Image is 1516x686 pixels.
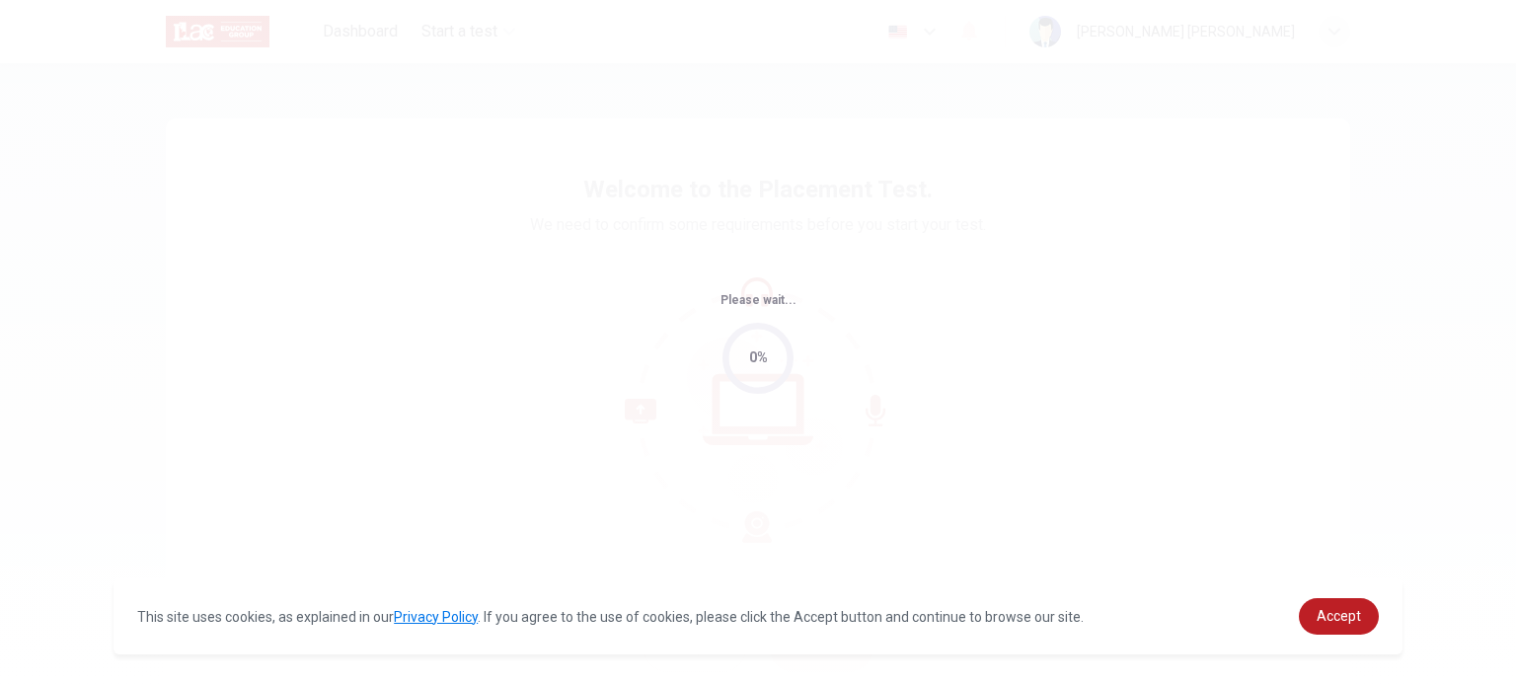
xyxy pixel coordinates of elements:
[1317,608,1361,624] span: Accept
[114,578,1402,654] div: cookieconsent
[137,609,1084,625] span: This site uses cookies, as explained in our . If you agree to the use of cookies, please click th...
[749,346,768,369] div: 0%
[720,293,796,307] span: Please wait...
[394,609,478,625] a: Privacy Policy
[1299,598,1379,635] a: dismiss cookie message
